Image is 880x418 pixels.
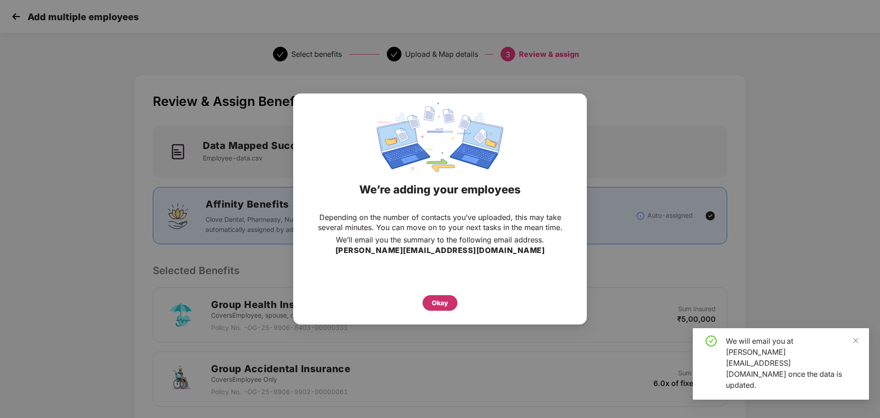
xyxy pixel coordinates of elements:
[335,245,545,257] h3: [PERSON_NAME][EMAIL_ADDRESS][DOMAIN_NAME]
[852,337,859,344] span: close
[377,103,503,172] img: svg+xml;base64,PHN2ZyBpZD0iRGF0YV9zeW5jaW5nIiB4bWxucz0iaHR0cDovL3d3dy53My5vcmcvMjAwMC9zdmciIHdpZH...
[726,335,858,390] div: We will email you at [PERSON_NAME][EMAIL_ADDRESS][DOMAIN_NAME] once the data is updated.
[305,172,575,208] div: We’re adding your employees
[312,212,568,232] p: Depending on the number of contacts you’ve uploaded, this may take several minutes. You can move ...
[706,335,717,346] span: check-circle
[336,235,544,245] p: We’ll email you the summary to the following email address.
[432,298,448,308] div: Okay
